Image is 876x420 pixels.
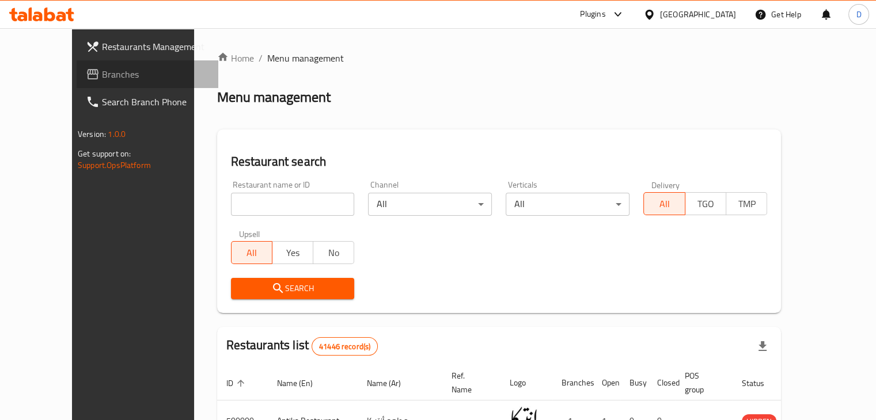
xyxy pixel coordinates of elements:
button: TMP [726,192,767,215]
button: Search [231,278,355,299]
h2: Restaurants list [226,337,378,356]
span: TGO [690,196,722,212]
button: All [643,192,685,215]
a: Search Branch Phone [77,88,218,116]
th: Open [593,365,620,400]
a: Restaurants Management [77,33,218,60]
div: Total records count [312,337,378,356]
div: Export file [749,333,776,360]
span: Get support on: [78,146,131,161]
a: Support.OpsPlatform [78,158,151,173]
span: Version: [78,127,106,142]
button: Yes [272,241,313,264]
span: Menu management [267,51,344,65]
div: All [368,193,492,216]
div: [GEOGRAPHIC_DATA] [660,8,736,21]
span: D [856,8,861,21]
th: Logo [500,365,552,400]
h2: Menu management [217,88,331,106]
button: TGO [685,192,726,215]
li: / [259,51,263,65]
th: Busy [620,365,648,400]
button: No [313,241,354,264]
a: Branches [77,60,218,88]
span: Status [742,376,779,390]
input: Search for restaurant name or ID.. [231,193,355,216]
a: Home [217,51,254,65]
label: Delivery [651,181,680,189]
span: Yes [277,245,309,261]
span: 1.0.0 [108,127,126,142]
th: Closed [648,365,676,400]
span: Branches [102,67,209,81]
nav: breadcrumb [217,51,782,65]
span: Ref. Name [452,369,487,396]
span: POS group [685,369,719,396]
span: Name (Ar) [367,376,416,390]
span: Search [240,281,346,296]
span: Name (En) [277,376,328,390]
span: TMP [731,196,763,212]
span: All [649,196,680,212]
label: Upsell [239,230,260,238]
span: 41446 record(s) [312,341,377,352]
div: All [506,193,629,216]
div: Plugins [580,7,605,21]
span: No [318,245,350,261]
span: Restaurants Management [102,40,209,54]
th: Branches [552,365,593,400]
span: All [236,245,268,261]
span: ID [226,376,248,390]
h2: Restaurant search [231,153,768,170]
span: Search Branch Phone [102,95,209,109]
button: All [231,241,272,264]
